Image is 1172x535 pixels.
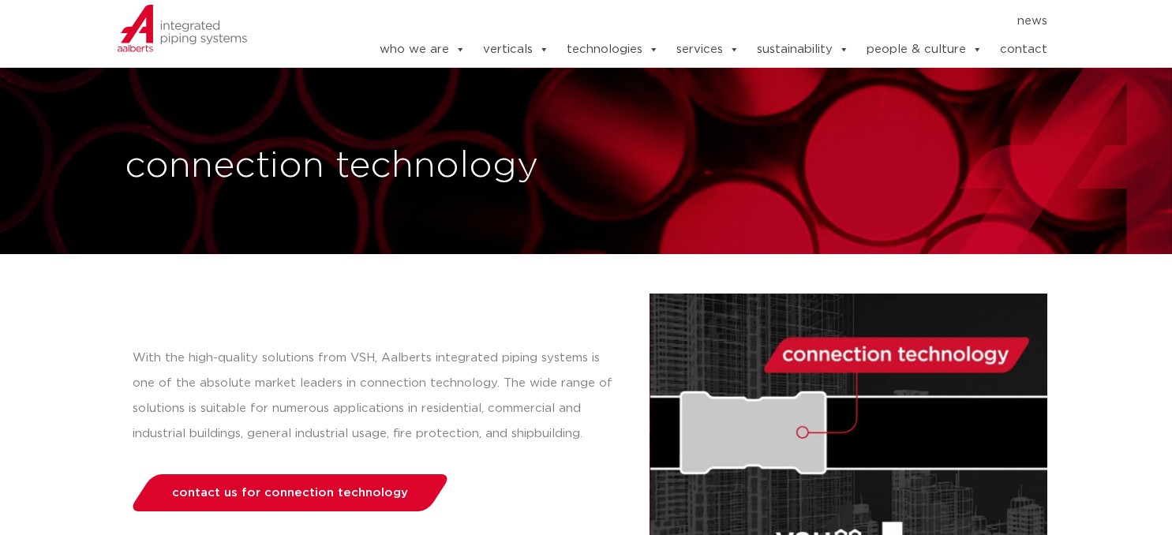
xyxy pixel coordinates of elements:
[483,34,549,65] a: verticals
[1000,34,1047,65] a: contact
[1017,9,1047,34] a: news
[567,34,659,65] a: technologies
[380,34,466,65] a: who we are
[133,346,618,447] p: With the high-quality solutions from VSH, Aalberts integrated piping systems is one of the absolu...
[172,487,408,499] span: contact us for connection technology
[128,474,451,511] a: contact us for connection technology
[867,34,983,65] a: people & culture
[331,9,1048,34] nav: Menu
[757,34,849,65] a: sustainability
[676,34,740,65] a: services
[125,141,579,192] h1: connection technology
